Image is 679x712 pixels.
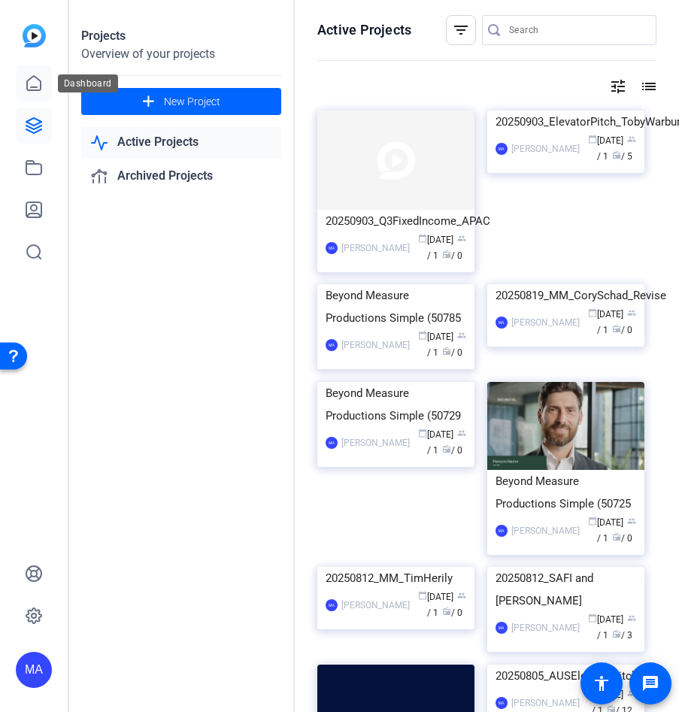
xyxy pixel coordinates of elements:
span: group [627,689,636,698]
span: / 3 [612,630,632,641]
input: Search [509,21,644,39]
span: radio [612,150,621,159]
div: [PERSON_NAME] [341,241,410,256]
mat-icon: message [641,674,659,692]
span: group [627,614,636,623]
a: Archived Projects [81,161,281,192]
div: [PERSON_NAME] [341,435,410,450]
div: MA [496,143,508,155]
div: [PERSON_NAME] [511,141,580,156]
div: 20250819_MM_CorySchad_Revise [496,284,636,307]
span: group [457,429,466,438]
span: group [627,308,636,317]
span: group [457,331,466,340]
span: / 1 [427,429,466,456]
mat-icon: accessibility [593,674,611,692]
div: [PERSON_NAME] [341,338,410,353]
mat-icon: list [638,77,656,95]
span: / 5 [612,151,632,162]
span: [DATE] [588,517,623,528]
a: Active Projects [81,127,281,158]
div: [PERSON_NAME] [511,620,580,635]
span: group [627,517,636,526]
span: calendar_today [588,614,597,623]
span: radio [442,347,451,356]
span: radio [442,250,451,259]
div: [PERSON_NAME] [511,695,580,710]
span: / 0 [442,347,462,358]
button: New Project [81,88,281,115]
img: blue-gradient.svg [23,24,46,47]
div: Dashboard [58,74,118,92]
span: group [627,135,636,144]
div: MA [326,599,338,611]
span: / 0 [612,325,632,335]
div: Overview of your projects [81,45,281,63]
span: calendar_today [418,429,427,438]
span: radio [442,444,451,453]
div: 20250812_MM_TimHerily [326,567,466,589]
div: MA [496,525,508,537]
div: [PERSON_NAME] [341,598,410,613]
span: calendar_today [588,517,597,526]
span: radio [612,532,621,541]
div: MA [326,437,338,449]
span: [DATE] [588,614,623,625]
div: [PERSON_NAME] [511,523,580,538]
span: [DATE] [588,689,623,700]
span: group [457,591,466,600]
div: MA [496,317,508,329]
span: [DATE] [418,235,453,245]
span: / 0 [442,445,462,456]
div: Beyond Measure Productions Simple (50725 [496,470,636,515]
div: MA [16,652,52,688]
span: [DATE] [588,309,623,320]
span: / 1 [427,235,466,261]
span: group [457,234,466,243]
span: calendar_today [588,308,597,317]
span: / 1 [597,517,636,544]
mat-icon: tune [609,77,627,95]
span: / 0 [442,607,462,618]
span: radio [612,324,621,333]
span: New Project [164,94,220,110]
div: MA [496,622,508,634]
span: calendar_today [418,234,427,243]
span: [DATE] [418,592,453,602]
span: / 0 [612,533,632,544]
span: / 0 [442,250,462,261]
mat-icon: filter_list [452,21,470,39]
div: Beyond Measure Productions Simple (50785 [326,284,466,329]
h1: Active Projects [317,21,411,39]
div: Projects [81,27,281,45]
div: MA [326,339,338,351]
mat-icon: add [139,92,158,111]
div: MA [326,242,338,254]
div: 20250812_SAFI and [PERSON_NAME] [496,567,636,612]
span: calendar_today [418,331,427,340]
span: [DATE] [418,332,453,342]
span: [DATE] [588,135,623,146]
div: [PERSON_NAME] [511,315,580,330]
span: calendar_today [588,135,597,144]
div: 20250805_AUSElevatorPitchTEST [496,665,636,687]
span: radio [442,607,451,616]
div: 20250903_ElevatorPitch_TobyWarburton [496,111,636,133]
span: calendar_today [418,591,427,600]
div: Beyond Measure Productions Simple (50729 [326,382,466,427]
span: radio [612,629,621,638]
div: 20250903_Q3FixedIncome_APAC [326,210,466,232]
div: MA [496,697,508,709]
span: [DATE] [418,429,453,440]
